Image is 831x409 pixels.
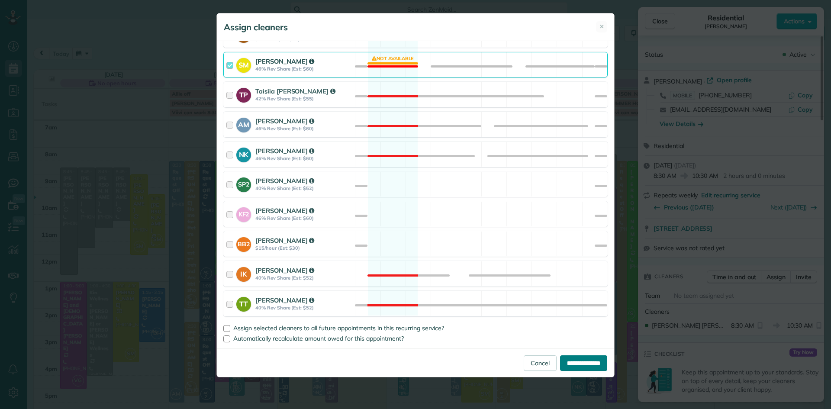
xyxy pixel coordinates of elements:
[255,177,314,185] strong: [PERSON_NAME]
[236,237,251,249] strong: BB2
[233,335,404,342] span: Automatically recalculate amount owed for this appointment?
[255,147,314,155] strong: [PERSON_NAME]
[236,148,251,160] strong: NK
[255,66,352,72] strong: 46% Rev Share (Est: $60)
[255,236,314,245] strong: [PERSON_NAME]
[255,305,352,311] strong: 40% Rev Share (Est: $52)
[255,245,352,251] strong: $15/hour (Est: $30)
[236,207,251,219] strong: KF2
[255,57,314,65] strong: [PERSON_NAME]
[255,117,314,125] strong: [PERSON_NAME]
[255,206,314,215] strong: [PERSON_NAME]
[599,23,604,31] span: ✕
[236,267,251,279] strong: IK
[524,355,557,371] a: Cancel
[236,118,251,130] strong: AM
[255,96,352,102] strong: 42% Rev Share (Est: $55)
[255,87,335,95] strong: Taisiia [PERSON_NAME]
[236,88,251,100] strong: TP
[236,58,251,70] strong: SM
[255,126,352,132] strong: 46% Rev Share (Est: $60)
[255,155,352,161] strong: 46% Rev Share (Est: $60)
[224,21,288,33] h5: Assign cleaners
[255,296,314,304] strong: [PERSON_NAME]
[236,177,251,189] strong: SP2
[255,215,352,221] strong: 46% Rev Share (Est: $60)
[255,266,314,274] strong: [PERSON_NAME]
[255,185,352,191] strong: 40% Rev Share (Est: $52)
[255,275,352,281] strong: 40% Rev Share (Est: $52)
[236,297,251,309] strong: TT
[233,324,444,332] span: Assign selected cleaners to all future appointments in this recurring service?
